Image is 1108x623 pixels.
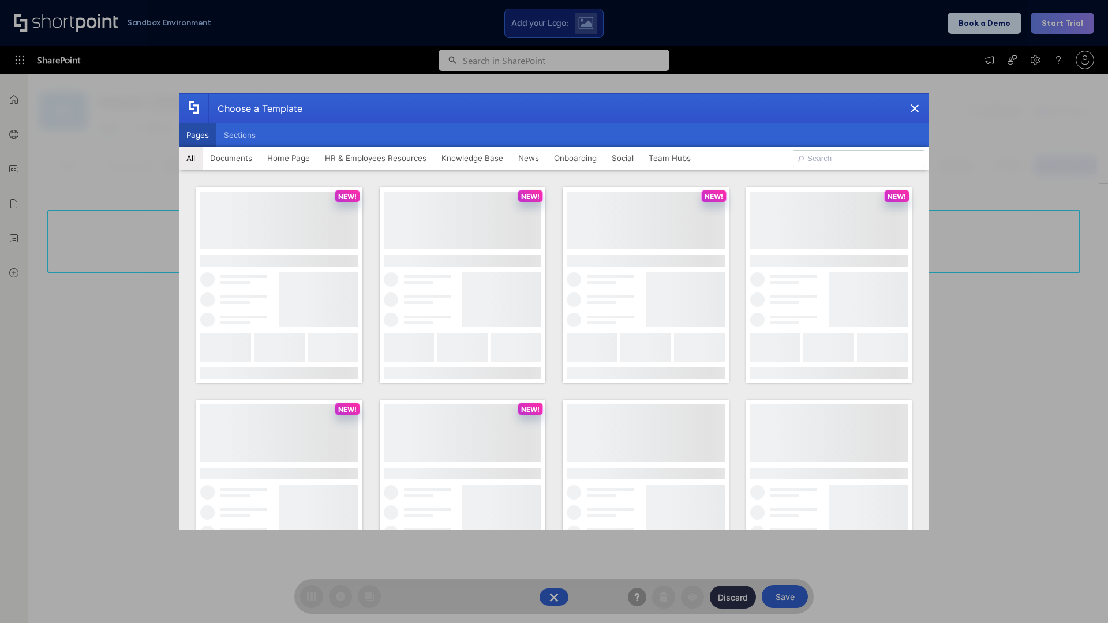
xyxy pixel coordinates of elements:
[203,147,260,170] button: Documents
[179,123,216,147] button: Pages
[216,123,263,147] button: Sections
[641,147,698,170] button: Team Hubs
[511,147,546,170] button: News
[546,147,604,170] button: Onboarding
[604,147,641,170] button: Social
[521,192,540,201] p: NEW!
[705,192,723,201] p: NEW!
[521,405,540,414] p: NEW!
[793,150,924,167] input: Search
[338,192,357,201] p: NEW!
[338,405,357,414] p: NEW!
[179,147,203,170] button: All
[317,147,434,170] button: HR & Employees Resources
[208,94,302,123] div: Choose a Template
[888,192,906,201] p: NEW!
[434,147,511,170] button: Knowledge Base
[900,489,1108,623] iframe: Chat Widget
[179,93,929,530] div: template selector
[260,147,317,170] button: Home Page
